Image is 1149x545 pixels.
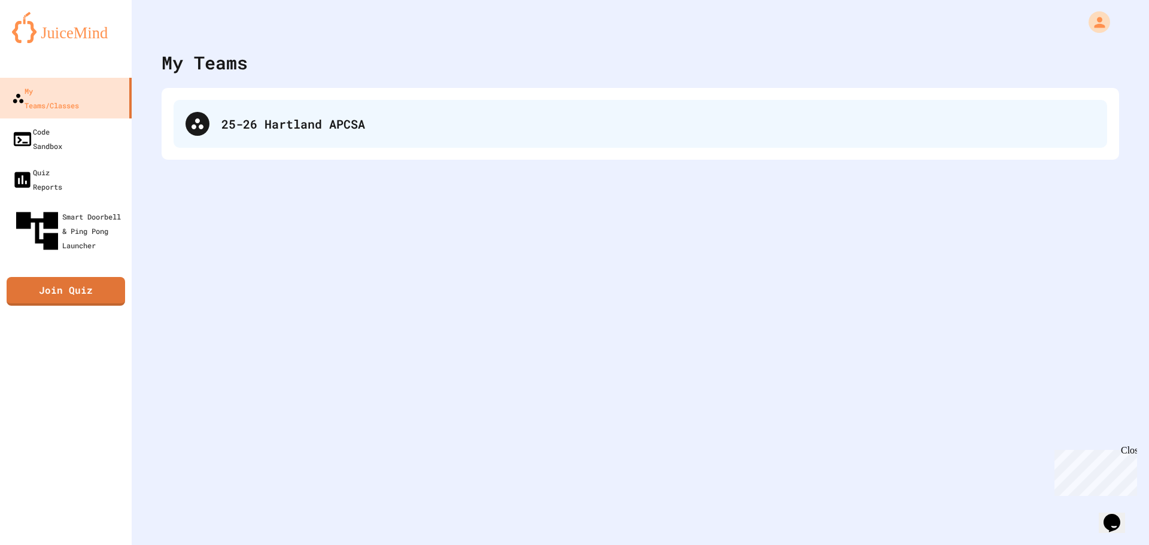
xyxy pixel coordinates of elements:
div: Chat with us now!Close [5,5,83,76]
div: Quiz Reports [12,165,62,194]
div: My Account [1076,8,1113,36]
iframe: chat widget [1050,445,1137,496]
div: Code Sandbox [12,124,62,153]
iframe: chat widget [1099,497,1137,533]
div: My Teams/Classes [12,84,79,112]
div: Smart Doorbell & Ping Pong Launcher [12,206,127,256]
a: Join Quiz [7,277,125,306]
div: 25-26 Hartland APCSA [221,115,1095,133]
div: My Teams [162,49,248,76]
div: 25-26 Hartland APCSA [174,100,1107,148]
img: logo-orange.svg [12,12,120,43]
